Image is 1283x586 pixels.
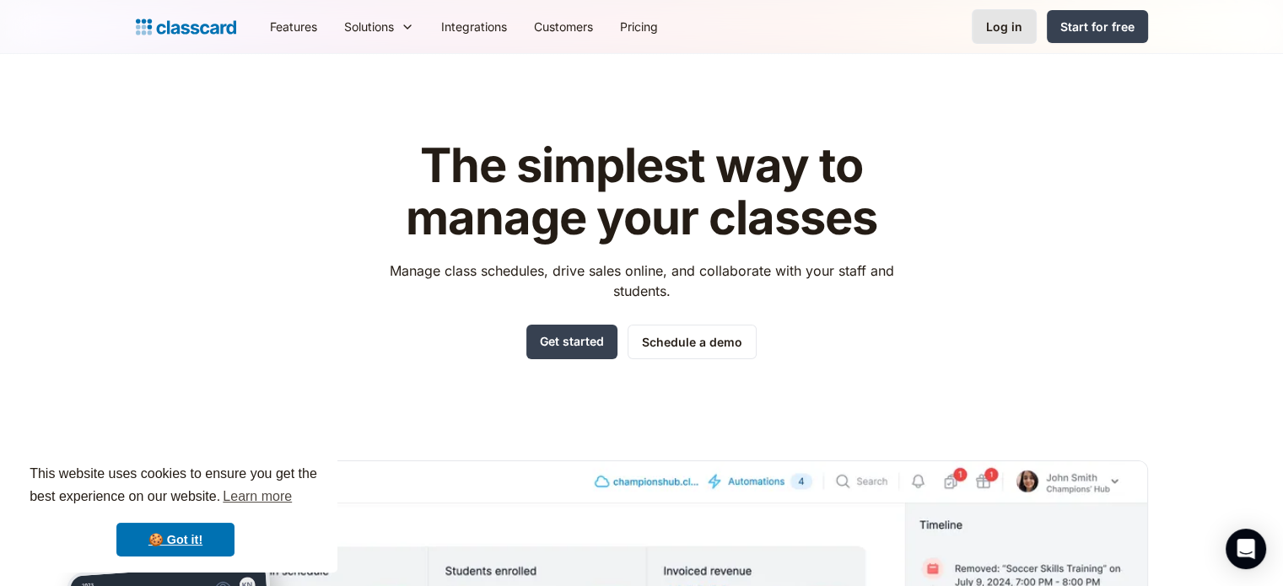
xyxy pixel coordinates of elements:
[972,9,1037,44] a: Log in
[220,484,294,509] a: learn more about cookies
[1226,529,1266,569] div: Open Intercom Messenger
[374,140,909,244] h1: The simplest way to manage your classes
[1047,10,1148,43] a: Start for free
[1060,18,1135,35] div: Start for free
[13,448,337,573] div: cookieconsent
[526,325,617,359] a: Get started
[331,8,428,46] div: Solutions
[428,8,520,46] a: Integrations
[520,8,606,46] a: Customers
[116,523,234,556] a: dismiss cookie message
[986,18,1022,35] div: Log in
[344,18,394,35] div: Solutions
[136,15,236,39] a: home
[256,8,331,46] a: Features
[606,8,671,46] a: Pricing
[30,464,321,509] span: This website uses cookies to ensure you get the best experience on our website.
[628,325,757,359] a: Schedule a demo
[374,261,909,301] p: Manage class schedules, drive sales online, and collaborate with your staff and students.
